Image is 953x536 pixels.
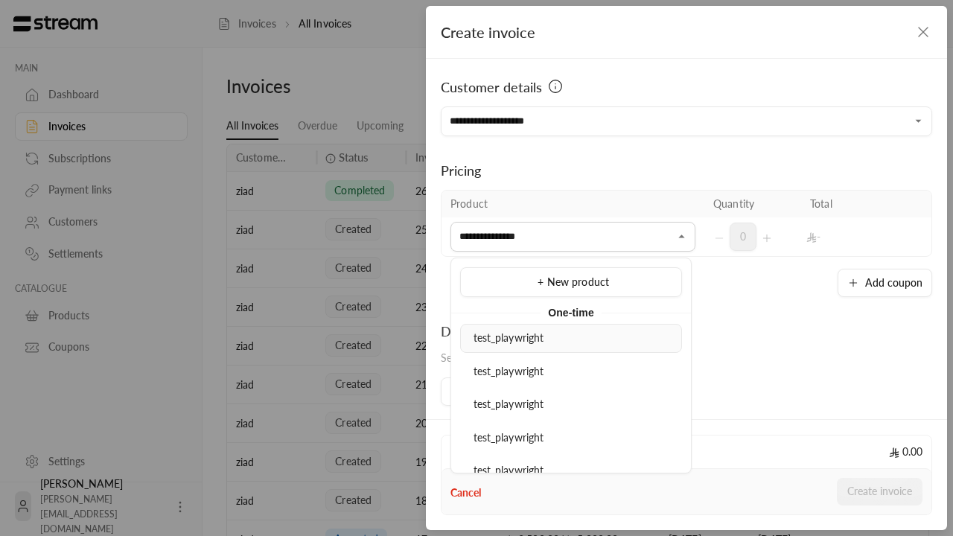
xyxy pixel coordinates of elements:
[442,191,704,217] th: Product
[441,351,588,364] span: Select the day the invoice is due
[450,485,481,500] button: Cancel
[838,269,932,297] button: Add coupon
[730,223,756,251] span: 0
[889,444,922,459] span: 0.00
[441,321,588,342] div: Due date
[538,275,609,288] span: + New product
[441,77,542,98] span: Customer details
[673,228,691,246] button: Close
[801,217,898,256] td: -
[441,160,932,181] div: Pricing
[474,365,544,377] span: test_playwright
[474,431,544,444] span: test_playwright
[910,112,928,130] button: Open
[474,464,544,476] span: test_playwright
[441,23,535,41] span: Create invoice
[441,190,932,257] table: Selected Products
[541,304,602,322] span: One-time
[474,331,544,344] span: test_playwright
[474,398,544,410] span: test_playwright
[801,191,898,217] th: Total
[704,191,801,217] th: Quantity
